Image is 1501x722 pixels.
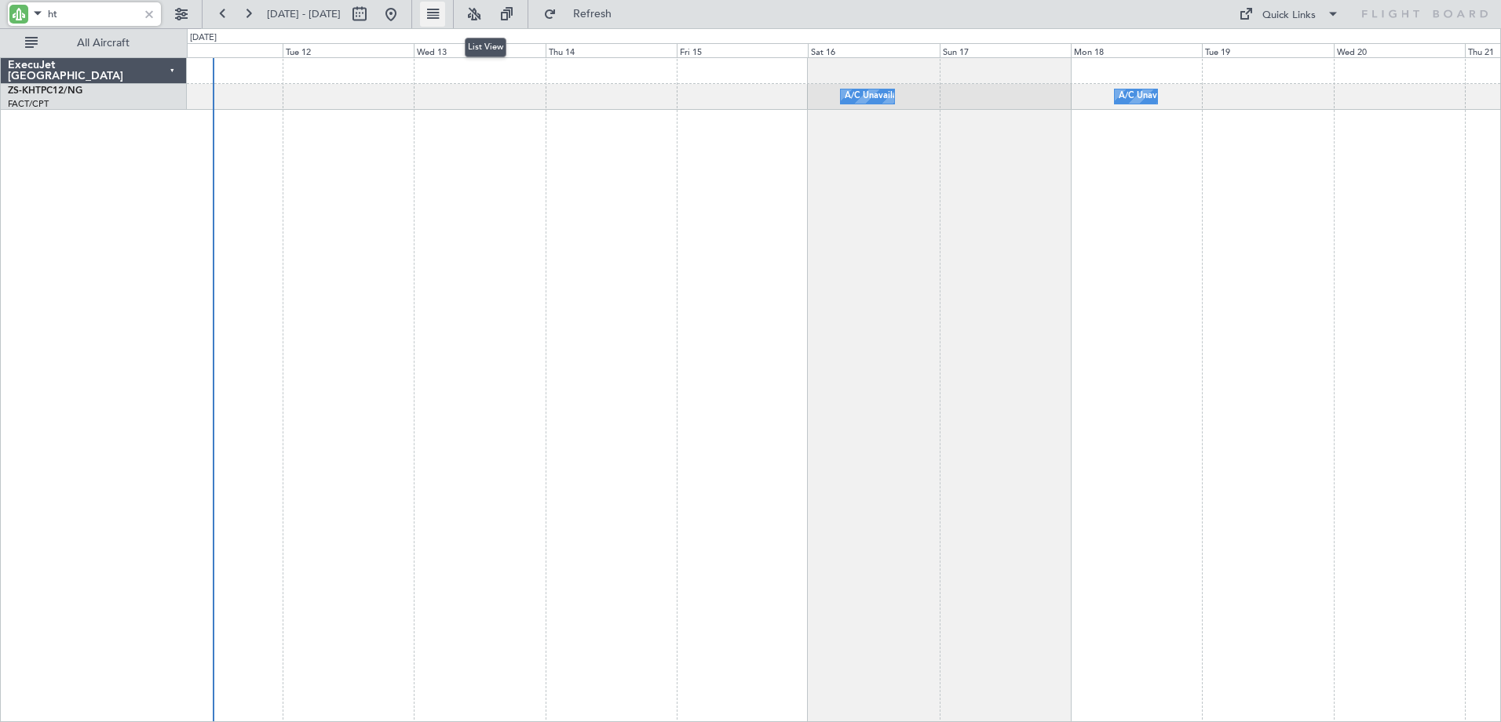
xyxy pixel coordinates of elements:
[1334,43,1465,57] div: Wed 20
[940,43,1071,57] div: Sun 17
[677,43,808,57] div: Fri 15
[1262,8,1316,24] div: Quick Links
[1071,43,1202,57] div: Mon 18
[8,86,82,96] a: ZS-KHTPC12/NG
[845,85,910,108] div: A/C Unavailable
[1231,2,1347,27] button: Quick Links
[283,43,414,57] div: Tue 12
[808,43,939,57] div: Sat 16
[152,43,283,57] div: Mon 11
[1119,85,1184,108] div: A/C Unavailable
[536,2,630,27] button: Refresh
[190,31,217,45] div: [DATE]
[1202,43,1333,57] div: Tue 19
[560,9,626,20] span: Refresh
[546,43,677,57] div: Thu 14
[41,38,166,49] span: All Aircraft
[465,38,506,57] div: List View
[17,31,170,56] button: All Aircraft
[48,2,138,26] input: A/C (Reg. or Type)
[8,86,41,96] span: ZS-KHT
[8,98,49,110] a: FACT/CPT
[267,7,341,21] span: [DATE] - [DATE]
[414,43,545,57] div: Wed 13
